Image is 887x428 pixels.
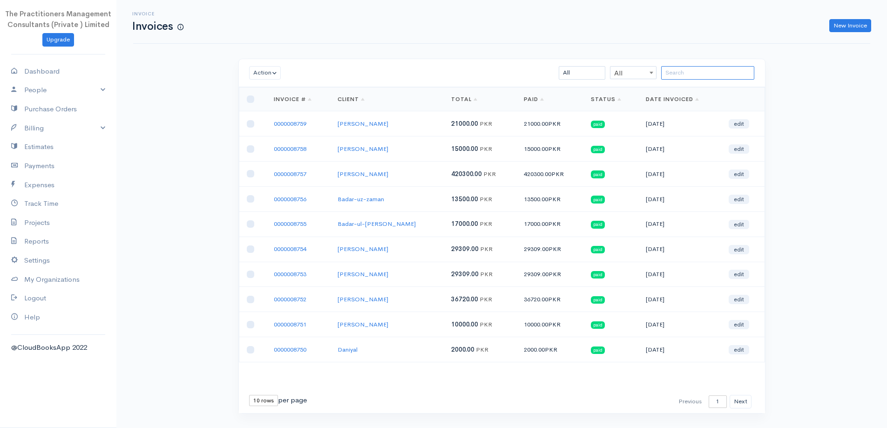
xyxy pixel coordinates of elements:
span: paid [591,146,605,153]
a: 0000008758 [274,145,306,153]
span: PKR [480,320,492,328]
a: 0000008757 [274,170,306,178]
td: 29309.00 [516,237,583,262]
a: 0000008755 [274,220,306,228]
span: paid [591,321,605,329]
td: 10000.00 [516,312,583,337]
span: 29309.00 [451,245,479,253]
a: Invoice # [274,95,311,103]
td: [DATE] [638,262,721,287]
span: PKR [480,145,492,153]
td: 13500.00 [516,186,583,211]
span: paid [591,170,605,178]
td: 15000.00 [516,136,583,162]
span: PKR [480,220,492,228]
span: PKR [548,245,561,253]
span: PKR [548,195,561,203]
span: 29309.00 [451,270,479,278]
span: 420300.00 [451,170,482,178]
span: PKR [480,270,493,278]
a: 0000008752 [274,295,306,303]
a: [PERSON_NAME] [338,295,388,303]
td: [DATE] [638,136,721,162]
span: PKR [548,270,561,278]
td: 2000.00 [516,337,583,362]
a: 0000008759 [274,120,306,128]
h1: Invoices [132,20,183,32]
span: PKR [548,295,561,303]
div: @CloudBooksApp 2022 [11,342,105,353]
td: [DATE] [638,337,721,362]
input: Search [661,66,754,80]
a: Badar-ul-[PERSON_NAME] [338,220,416,228]
a: 0000008756 [274,195,306,203]
span: paid [591,346,605,354]
button: Action [249,66,281,80]
a: Paid [524,95,544,103]
span: PKR [551,170,564,178]
a: New Invoice [829,19,871,33]
td: [DATE] [638,237,721,262]
span: 17000.00 [451,220,478,228]
span: paid [591,221,605,228]
a: Badar-uz-zaman [338,195,384,203]
span: All [610,66,657,79]
span: All [610,67,656,80]
span: 13500.00 [451,195,478,203]
span: PKR [483,170,496,178]
span: PKR [548,120,561,128]
a: 0000008750 [274,346,306,353]
td: 36720.00 [516,287,583,312]
a: Total [451,95,477,103]
button: Next [730,395,752,408]
a: [PERSON_NAME] [338,245,388,253]
a: edit [729,270,749,279]
a: [PERSON_NAME] [338,145,388,153]
span: PKR [548,320,561,328]
a: Upgrade [42,33,74,47]
span: PKR [545,346,557,353]
a: edit [729,144,749,154]
span: 10000.00 [451,320,478,328]
a: edit [729,119,749,129]
a: edit [729,320,749,329]
a: edit [729,295,749,304]
a: [PERSON_NAME] [338,120,388,128]
a: Client [338,95,365,103]
span: paid [591,121,605,128]
td: [DATE] [638,186,721,211]
span: How to create your first Invoice? [177,23,183,31]
a: edit [729,245,749,254]
a: edit [729,195,749,204]
span: 21000.00 [451,120,478,128]
span: paid [591,296,605,304]
a: edit [729,220,749,229]
td: [DATE] [638,111,721,136]
a: edit [729,345,749,354]
span: PKR [480,195,492,203]
a: Date Invoiced [646,95,698,103]
span: paid [591,271,605,279]
span: PKR [548,145,561,153]
a: 0000008753 [274,270,306,278]
td: [DATE] [638,287,721,312]
span: PKR [548,220,561,228]
span: paid [591,196,605,203]
td: 21000.00 [516,111,583,136]
a: 0000008751 [274,320,306,328]
a: [PERSON_NAME] [338,170,388,178]
td: [DATE] [638,312,721,337]
span: 36720.00 [451,295,478,303]
span: PKR [480,245,493,253]
h6: Invoice [132,11,183,16]
span: 2000.00 [451,346,474,353]
span: paid [591,246,605,253]
span: 15000.00 [451,145,478,153]
a: 0000008754 [274,245,306,253]
span: PKR [476,346,488,353]
span: The Practitioners Management Consultants (Private ) Limited [5,9,111,29]
span: PKR [480,120,492,128]
td: 420300.00 [516,162,583,187]
a: edit [729,170,749,179]
div: per page [249,395,307,406]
